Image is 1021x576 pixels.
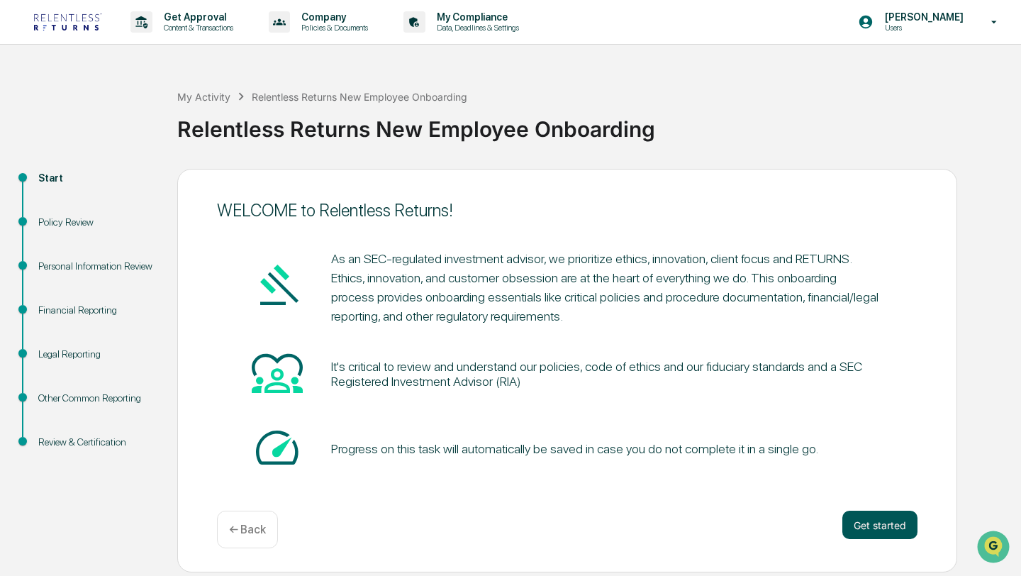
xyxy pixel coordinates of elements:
div: We're available if you need us! [48,123,179,134]
p: Data, Deadlines & Settings [425,23,526,33]
div: Legal Reporting [38,347,155,362]
span: Preclearance [28,179,91,193]
div: WELCOME to Relentless Returns! [217,200,917,221]
div: Progress on this task will automatically be saved in case you do not complete it in a single go. [331,441,818,456]
div: Financial Reporting [38,303,155,318]
p: Users [874,23,971,33]
div: Other Common Reporting [38,391,155,406]
p: Get Approval [152,11,240,23]
div: Personal Information Review [38,259,155,274]
img: logo [34,13,102,31]
div: 🔎 [14,207,26,218]
a: 🔎Data Lookup [9,200,95,226]
span: Pylon [141,240,172,251]
p: Policies & Documents [290,23,375,33]
span: Attestations [117,179,176,193]
div: Start new chat [48,109,233,123]
p: Content & Transactions [152,23,240,33]
div: Policy Review [38,215,155,230]
img: Heart [252,347,303,398]
img: 1746055101610-c473b297-6a78-478c-a979-82029cc54cd1 [14,109,40,134]
img: Speed-dial [252,422,303,473]
div: My Activity [177,91,230,103]
a: 🗄️Attestations [97,173,182,199]
button: Start new chat [241,113,258,130]
div: Start [38,171,155,186]
p: My Compliance [425,11,526,23]
p: Company [290,11,375,23]
p: ← Back [229,523,266,536]
img: Gavel [252,260,303,311]
div: Relentless Returns New Employee Onboarding [252,91,467,103]
button: Get started [842,511,917,539]
a: Powered byPylon [100,240,172,251]
iframe: Open customer support [976,529,1014,567]
p: [PERSON_NAME] [874,11,971,23]
p: How can we help? [14,30,258,52]
span: Data Lookup [28,206,89,220]
div: 🖐️ [14,180,26,192]
div: Review & Certification [38,435,155,450]
div: Relentless Returns New Employee Onboarding [177,105,1014,142]
a: 🖐️Preclearance [9,173,97,199]
pre: As an SEC-regulated investment advisor, we prioritize ethics, innovation, client focus and RETURN... [331,249,882,326]
div: 🗄️ [103,180,114,192]
div: It's critical to review and understand our policies, code of ethics and our fiduciary standards a... [331,359,882,389]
